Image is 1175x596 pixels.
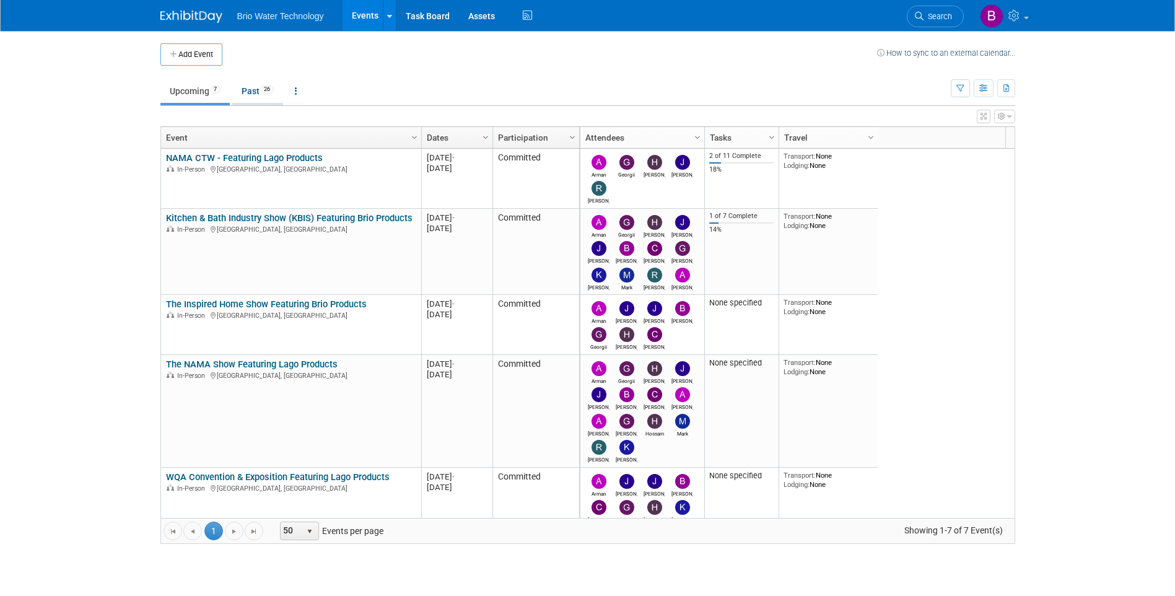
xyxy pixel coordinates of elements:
div: Angela Moyano [671,402,693,410]
span: In-Person [177,226,209,234]
div: Cynthia Mendoza [644,402,665,410]
img: Brandye Gahagan [619,387,634,402]
div: Giancarlo Barzotti [616,429,637,437]
div: Georgii Tsatrian [588,342,609,350]
img: Cynthia Mendoza [647,241,662,256]
a: Kitchen & Bath Industry Show (KBIS) Featuring Brio Products [166,213,413,224]
td: Committed [492,468,579,554]
img: James Park [647,301,662,316]
div: Cynthia Mendoza [644,256,665,264]
div: [GEOGRAPHIC_DATA], [GEOGRAPHIC_DATA] [166,483,416,493]
span: - [452,153,455,162]
div: Kimberly Alegria [671,515,693,523]
span: Transport: [784,212,816,221]
img: James Kang [619,301,634,316]
img: Cynthia Mendoza [647,327,662,342]
div: Georgii Tsatrian [616,170,637,178]
div: [DATE] [427,369,487,380]
span: - [452,213,455,222]
span: Go to the next page [229,527,239,537]
div: Giancarlo Barzotti [671,256,693,264]
span: Lodging: [784,221,810,230]
div: Ryan McMillin [588,196,609,204]
a: Go to the last page [245,522,263,540]
div: Brandye Gahagan [671,316,693,324]
div: [DATE] [427,152,487,163]
div: [DATE] [427,471,487,482]
img: In-Person Event [167,312,174,318]
a: How to sync to an external calendar... [877,48,1015,58]
a: Event [166,127,413,148]
div: Ryan McMillin [644,283,665,291]
img: Brandye Gahagan [675,301,690,316]
div: [DATE] [427,482,487,493]
div: James Kang [671,376,693,384]
img: Arman Melkonian [592,361,606,376]
td: Committed [492,209,579,295]
span: Brio Water Technology [237,11,324,21]
div: James Park [644,316,665,324]
span: - [452,359,455,369]
img: James Kang [675,215,690,230]
img: James Kang [675,155,690,170]
img: Harry Mesak [647,155,662,170]
a: Column Settings [479,127,492,146]
a: Past26 [232,79,283,103]
img: Harry Mesak [647,500,662,515]
span: In-Person [177,165,209,173]
img: Arman Melkonian [592,155,606,170]
img: Kimberly Alegria [675,500,690,515]
span: Lodging: [784,161,810,170]
span: Column Settings [866,133,876,142]
span: Events per page [264,522,396,540]
td: Committed [492,295,579,355]
div: Harry Mesak [644,230,665,238]
div: Cynthia Mendoza [588,515,609,523]
span: select [305,527,315,537]
div: Harry Mesak [644,170,665,178]
img: Angela Moyano [675,387,690,402]
img: James Kang [619,474,634,489]
div: James Kang [616,489,637,497]
img: Harry Mesak [647,361,662,376]
span: Search [924,12,952,21]
div: None specified [709,298,774,308]
img: In-Person Event [167,226,174,232]
img: Brandye Gahagan [980,4,1003,28]
img: Harry Mesak [619,327,634,342]
span: Transport: [784,152,816,160]
div: Kimberly Alegria [616,455,637,463]
a: Go to the previous page [183,522,202,540]
img: Ryan McMillin [592,181,606,196]
a: Search [907,6,964,27]
span: - [452,472,455,481]
img: James Park [647,474,662,489]
div: James Park [588,256,609,264]
div: [DATE] [427,309,487,320]
span: In-Person [177,372,209,380]
div: None specified [709,358,774,368]
div: 14% [709,226,774,234]
div: James Park [588,402,609,410]
img: James Park [592,241,606,256]
img: Giancarlo Barzotti [619,414,634,429]
img: Hossam El Rafie [647,414,662,429]
div: Kimberly Alegria [588,283,609,291]
span: Go to the last page [249,527,259,537]
span: 26 [260,85,274,94]
img: Georgii Tsatrian [619,361,634,376]
img: Georgii Tsatrian [619,155,634,170]
img: In-Person Event [167,372,174,378]
a: The NAMA Show Featuring Lago Products [166,359,338,370]
div: Arman Melkonian [588,376,609,384]
span: Go to the first page [168,527,178,537]
div: James Park [644,489,665,497]
a: The Inspired Home Show Featuring Brio Products [166,299,367,310]
div: [GEOGRAPHIC_DATA], [GEOGRAPHIC_DATA] [166,164,416,174]
div: [GEOGRAPHIC_DATA], [GEOGRAPHIC_DATA] [166,370,416,380]
img: Cynthia Mendoza [592,500,606,515]
div: James Kang [616,316,637,324]
a: Column Settings [566,127,579,146]
a: NAMA CTW - Featuring Lago Products [166,152,323,164]
img: Arman Melkonian [592,215,606,230]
